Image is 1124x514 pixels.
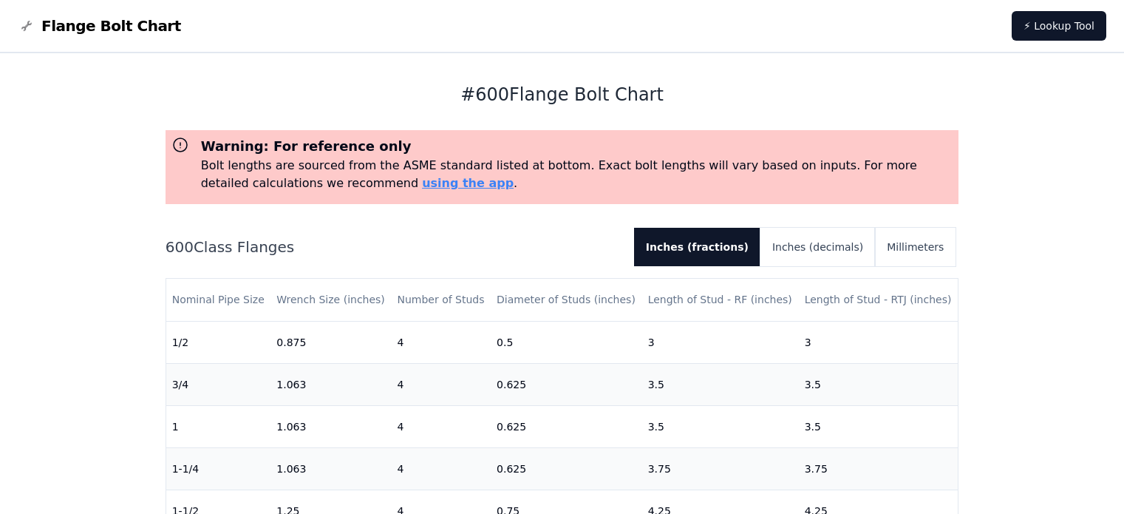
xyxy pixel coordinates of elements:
td: 0.875 [270,321,391,363]
td: 1 [166,405,271,447]
td: 1.063 [270,405,391,447]
th: Diameter of Studs (inches) [491,279,642,321]
td: 3.5 [799,405,958,447]
td: 0.625 [491,405,642,447]
h2: 600 Class Flanges [166,237,622,257]
td: 3.75 [799,447,958,490]
td: 3.5 [799,363,958,405]
td: 4 [391,405,491,447]
a: using the app [422,176,514,190]
td: 1-1/4 [166,447,271,490]
td: 3/4 [166,363,271,405]
p: Bolt lengths are sourced from the ASME standard listed at bottom. Exact bolt lengths will vary ba... [201,157,953,192]
td: 1.063 [270,363,391,405]
td: 3.5 [642,405,799,447]
td: 3 [799,321,958,363]
a: ⚡ Lookup Tool [1012,11,1106,41]
td: 4 [391,363,491,405]
td: 0.5 [491,321,642,363]
td: 3.75 [642,447,799,490]
button: Inches (fractions) [634,228,760,266]
td: 3.5 [642,363,799,405]
td: 4 [391,447,491,490]
td: 3 [642,321,799,363]
th: Length of Stud - RF (inches) [642,279,799,321]
button: Millimeters [875,228,956,266]
button: Inches (decimals) [760,228,875,266]
h1: # 600 Flange Bolt Chart [166,83,959,106]
td: 1.063 [270,447,391,490]
th: Number of Studs [391,279,491,321]
td: 4 [391,321,491,363]
td: 1/2 [166,321,271,363]
th: Wrench Size (inches) [270,279,391,321]
th: Length of Stud - RTJ (inches) [799,279,958,321]
h3: Warning: For reference only [201,136,953,157]
th: Nominal Pipe Size [166,279,271,321]
td: 0.625 [491,447,642,490]
td: 0.625 [491,363,642,405]
img: Flange Bolt Chart Logo [18,17,35,35]
a: Flange Bolt Chart LogoFlange Bolt Chart [18,16,181,36]
span: Flange Bolt Chart [41,16,181,36]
